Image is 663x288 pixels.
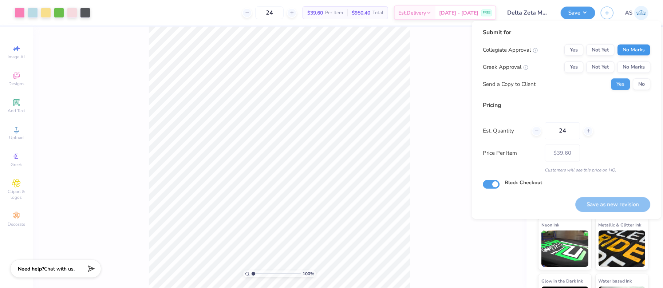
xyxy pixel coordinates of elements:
[483,63,528,71] div: Greek Approval
[4,189,29,200] span: Clipart & logos
[633,78,650,90] button: No
[398,9,426,17] span: Est. Delivery
[8,221,25,227] span: Decorate
[617,44,650,56] button: No Marks
[483,149,539,157] label: Price Per Item
[502,5,555,20] input: Untitled Design
[564,61,583,73] button: Yes
[255,6,284,19] input: – –
[11,162,22,167] span: Greek
[439,9,478,17] span: [DATE] - [DATE]
[599,277,632,285] span: Water based Ink
[44,265,75,272] span: Chat with us.
[483,127,526,135] label: Est. Quantity
[18,265,44,272] strong: Need help?
[586,44,614,56] button: Not Yet
[352,9,370,17] span: $950.40
[483,101,650,110] div: Pricing
[545,122,580,139] input: – –
[483,10,490,15] span: FREE
[541,277,583,285] span: Glow in the Dark Ink
[372,9,383,17] span: Total
[8,81,24,87] span: Designs
[9,135,24,141] span: Upload
[483,28,650,37] div: Submit for
[586,61,614,73] button: Not Yet
[625,9,632,17] span: AS
[483,167,650,173] div: Customers will see this price on HQ.
[8,108,25,114] span: Add Text
[625,6,648,20] a: AS
[611,78,630,90] button: Yes
[325,9,343,17] span: Per Item
[561,7,595,19] button: Save
[541,230,588,267] img: Neon Ink
[599,221,642,229] span: Metallic & Glitter Ink
[483,80,536,88] div: Send a Copy to Client
[541,221,559,229] span: Neon Ink
[307,9,323,17] span: $39.60
[8,54,25,60] span: Image AI
[483,46,538,54] div: Collegiate Approval
[564,44,583,56] button: Yes
[617,61,650,73] button: No Marks
[505,179,542,186] label: Block Checkout
[303,271,314,277] span: 100 %
[634,6,648,20] img: Akshay Singh
[599,230,646,267] img: Metallic & Glitter Ink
